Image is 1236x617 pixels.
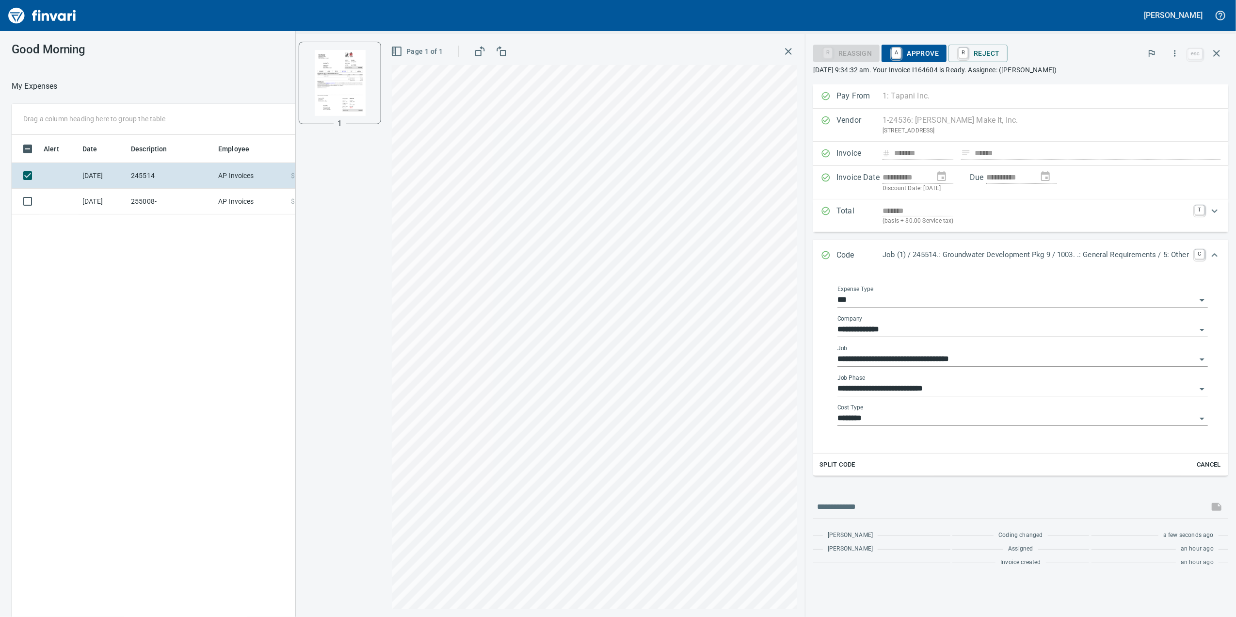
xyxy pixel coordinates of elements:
p: 1 [337,118,342,130]
span: Date [82,143,97,155]
h3: Good Morning [12,43,320,56]
button: Cancel [1193,457,1224,472]
p: Job (1) / 245514.: Groundwater Development Pkg 9 / 1003. .: General Requirements / 5: Other [883,249,1189,260]
p: My Expenses [12,81,58,92]
button: Flag [1141,43,1162,64]
img: Finvari [6,4,79,27]
span: Invoice created [1000,558,1041,568]
button: More [1164,43,1186,64]
span: a few seconds ago [1163,531,1214,540]
td: 245514 [127,163,214,189]
span: Alert [44,143,59,155]
td: 255008- [127,189,214,214]
span: $ [291,171,295,180]
a: C [1195,249,1204,259]
a: esc [1188,49,1203,59]
td: [DATE] [79,163,127,189]
span: $ [291,196,295,206]
span: an hour ago [1181,544,1214,554]
div: Expand [813,199,1228,232]
span: Date [82,143,110,155]
span: Employee [218,143,262,155]
label: Expense Type [837,286,873,292]
div: Reassign [813,49,880,57]
p: Total [836,205,883,226]
label: Company [837,316,863,322]
nav: breadcrumb [12,81,58,92]
span: Alert [44,143,72,155]
td: [DATE] [79,189,127,214]
p: [DATE] 9:34:32 am. Your Invoice I164604 is Ready. Assignee: ([PERSON_NAME]) [813,65,1228,75]
span: Cancel [1196,459,1222,471]
span: This records your message into the invoice and notifies anyone mentioned [1205,495,1228,519]
label: Job Phase [837,375,865,381]
a: R [959,48,968,58]
span: [PERSON_NAME] [828,531,873,540]
button: Open [1195,382,1209,396]
div: Expand [813,272,1228,476]
span: Approve [889,45,939,62]
a: A [892,48,901,58]
img: Page 1 [307,50,373,116]
span: Employee [218,143,249,155]
div: Expand [813,240,1228,272]
span: Assigned [1008,544,1033,554]
button: Open [1195,323,1209,337]
td: AP Invoices [214,163,287,189]
p: (basis + $0.00 Service tax) [883,216,1189,226]
span: Description [131,143,180,155]
p: Code [836,249,883,262]
button: Open [1195,412,1209,425]
span: Reject [956,45,999,62]
button: [PERSON_NAME] [1142,8,1205,23]
span: [PERSON_NAME] [828,544,873,554]
h5: [PERSON_NAME] [1144,10,1203,20]
span: an hour ago [1181,558,1214,568]
label: Job [837,345,848,351]
span: Split Code [819,459,855,471]
button: RReject [948,45,1007,62]
p: Drag a column heading here to group the table [23,114,165,124]
label: Cost Type [837,405,864,410]
button: Open [1195,293,1209,307]
a: T [1195,205,1204,215]
button: AApprove [882,45,947,62]
span: Coding changed [998,531,1043,540]
button: Open [1195,353,1209,366]
span: Description [131,143,167,155]
span: Amount [294,143,332,155]
td: AP Invoices [214,189,287,214]
button: Split Code [817,457,858,472]
span: Page 1 of 1 [393,46,443,58]
button: Page 1 of 1 [389,43,447,61]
